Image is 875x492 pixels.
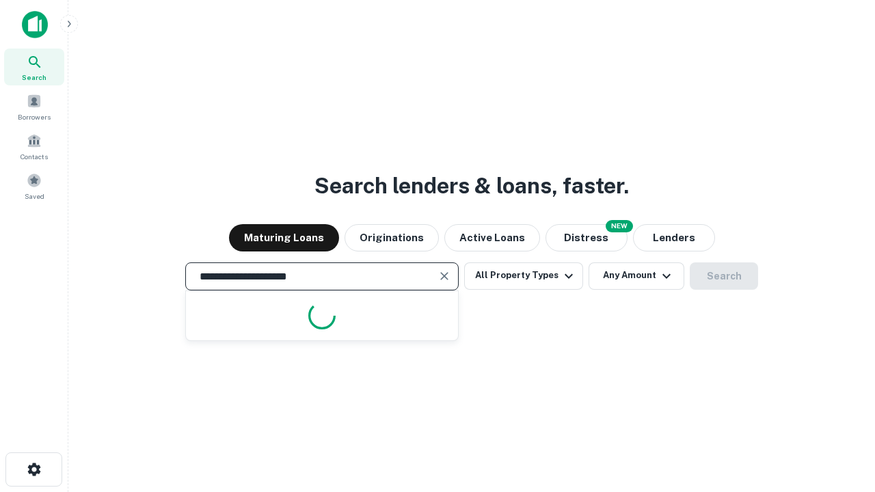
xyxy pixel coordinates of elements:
span: Borrowers [18,111,51,122]
button: Originations [345,224,439,251]
button: Lenders [633,224,715,251]
a: Saved [4,167,64,204]
a: Borrowers [4,88,64,125]
button: Any Amount [589,262,684,290]
a: Contacts [4,128,64,165]
iframe: Chat Widget [807,383,875,448]
button: Maturing Loans [229,224,339,251]
button: Clear [435,266,454,286]
span: Contacts [21,151,48,162]
button: Search distressed loans with lien and other non-mortgage details. [546,224,628,251]
button: All Property Types [464,262,583,290]
span: Saved [25,191,44,202]
h3: Search lenders & loans, faster. [314,169,629,202]
img: capitalize-icon.png [22,11,48,38]
span: Search [22,72,46,83]
button: Active Loans [444,224,540,251]
a: Search [4,49,64,85]
div: NEW [606,220,633,232]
